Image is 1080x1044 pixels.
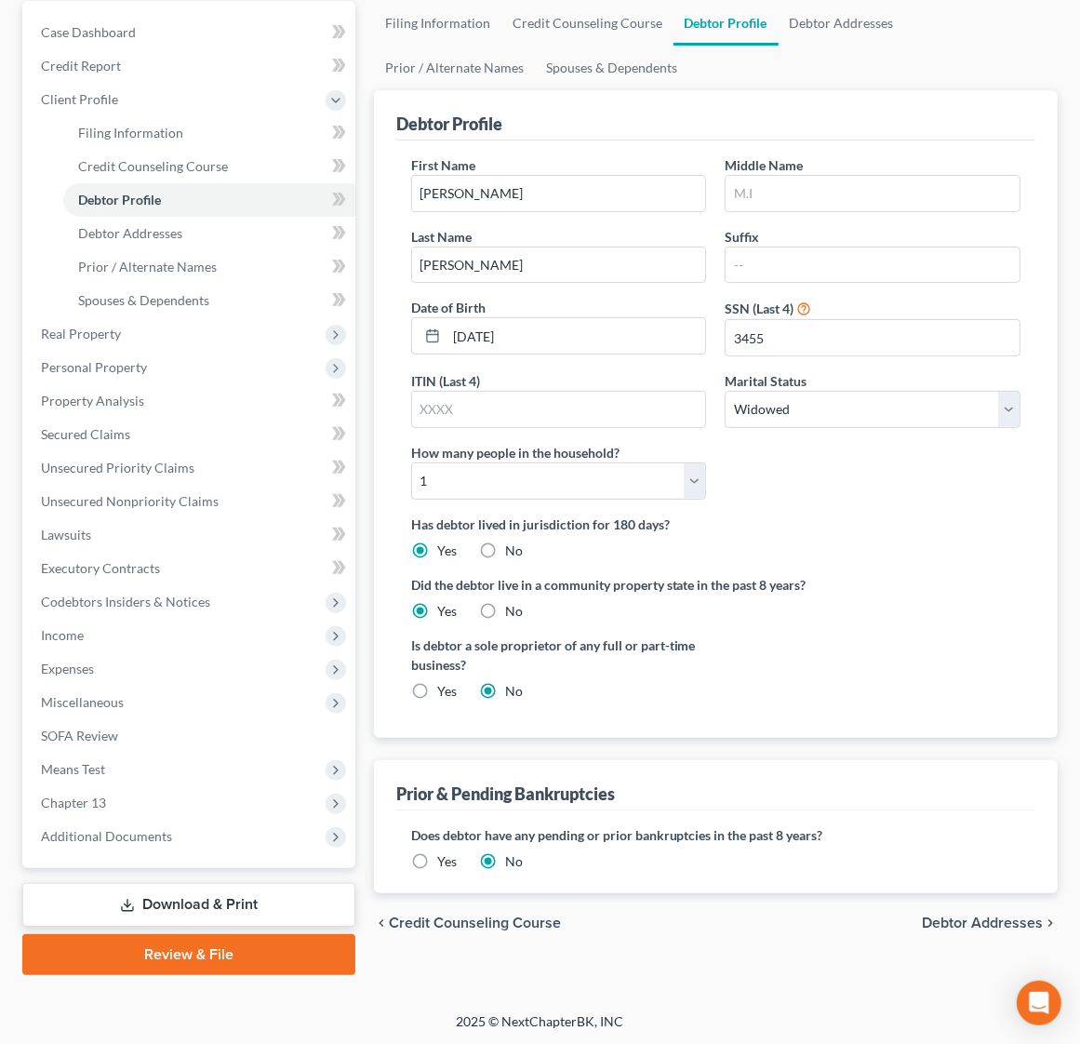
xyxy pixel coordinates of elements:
[41,24,136,40] span: Case Dashboard
[726,248,1020,283] input: --
[41,460,194,475] span: Unsecured Priority Claims
[41,326,121,341] span: Real Property
[41,728,118,743] span: SOFA Review
[505,682,523,701] label: No
[505,542,523,560] label: No
[437,542,457,560] label: Yes
[396,783,615,805] div: Prior & Pending Bankruptcies
[26,485,355,518] a: Unsecured Nonpriority Claims
[411,515,1020,534] label: Has debtor lived in jurisdiction for 180 days?
[673,1,779,46] a: Debtor Profile
[26,719,355,753] a: SOFA Review
[41,493,219,509] span: Unsecured Nonpriority Claims
[78,292,209,308] span: Spouses & Dependents
[41,393,144,408] span: Property Analysis
[41,627,84,643] span: Income
[41,661,94,676] span: Expenses
[374,916,389,930] i: chevron_left
[78,125,183,141] span: Filing Information
[726,320,1020,355] input: XXXX
[63,116,355,150] a: Filing Information
[412,248,706,283] input: --
[22,883,355,927] a: Download & Print
[437,852,457,871] label: Yes
[41,594,210,609] span: Codebtors Insiders & Notices
[505,852,523,871] label: No
[26,418,355,451] a: Secured Claims
[374,1,501,46] a: Filing Information
[411,371,480,391] label: ITIN (Last 4)
[411,298,486,317] label: Date of Birth
[41,359,147,375] span: Personal Property
[26,552,355,585] a: Executory Contracts
[63,183,355,217] a: Debtor Profile
[41,828,172,844] span: Additional Documents
[78,158,228,174] span: Credit Counseling Course
[411,155,475,175] label: First Name
[389,916,561,930] span: Credit Counseling Course
[41,560,160,576] span: Executory Contracts
[411,636,707,675] label: Is debtor a sole proprietor of any full or part-time business?
[922,916,1058,930] button: Debtor Addresses chevron_right
[26,451,355,485] a: Unsecured Priority Claims
[41,795,106,810] span: Chapter 13
[1017,981,1061,1025] div: Open Intercom Messenger
[411,227,472,247] label: Last Name
[412,176,706,211] input: --
[41,91,118,107] span: Client Profile
[26,16,355,49] a: Case Dashboard
[437,602,457,621] label: Yes
[726,176,1020,211] input: M.I
[447,318,706,354] input: MM/DD/YYYY
[535,46,688,90] a: Spouses & Dependents
[26,384,355,418] a: Property Analysis
[26,49,355,83] a: Credit Report
[411,825,1020,845] label: Does debtor have any pending or prior bankruptcies in the past 8 years?
[725,227,759,247] label: Suffix
[396,113,502,135] div: Debtor Profile
[63,150,355,183] a: Credit Counseling Course
[41,761,105,777] span: Means Test
[725,371,807,391] label: Marital Status
[41,426,130,442] span: Secured Claims
[374,916,561,930] button: chevron_left Credit Counseling Course
[779,1,905,46] a: Debtor Addresses
[78,259,217,274] span: Prior / Alternate Names
[1043,916,1058,930] i: chevron_right
[78,225,182,241] span: Debtor Addresses
[411,575,1020,595] label: Did the debtor live in a community property state in the past 8 years?
[41,527,91,542] span: Lawsuits
[63,250,355,284] a: Prior / Alternate Names
[41,694,124,710] span: Miscellaneous
[26,518,355,552] a: Lawsuits
[725,155,803,175] label: Middle Name
[374,46,535,90] a: Prior / Alternate Names
[437,682,457,701] label: Yes
[922,916,1043,930] span: Debtor Addresses
[63,284,355,317] a: Spouses & Dependents
[505,602,523,621] label: No
[412,392,706,427] input: XXXX
[501,1,673,46] a: Credit Counseling Course
[411,443,620,462] label: How many people in the household?
[22,934,355,975] a: Review & File
[725,299,793,318] label: SSN (Last 4)
[63,217,355,250] a: Debtor Addresses
[41,58,121,74] span: Credit Report
[78,192,161,207] span: Debtor Profile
